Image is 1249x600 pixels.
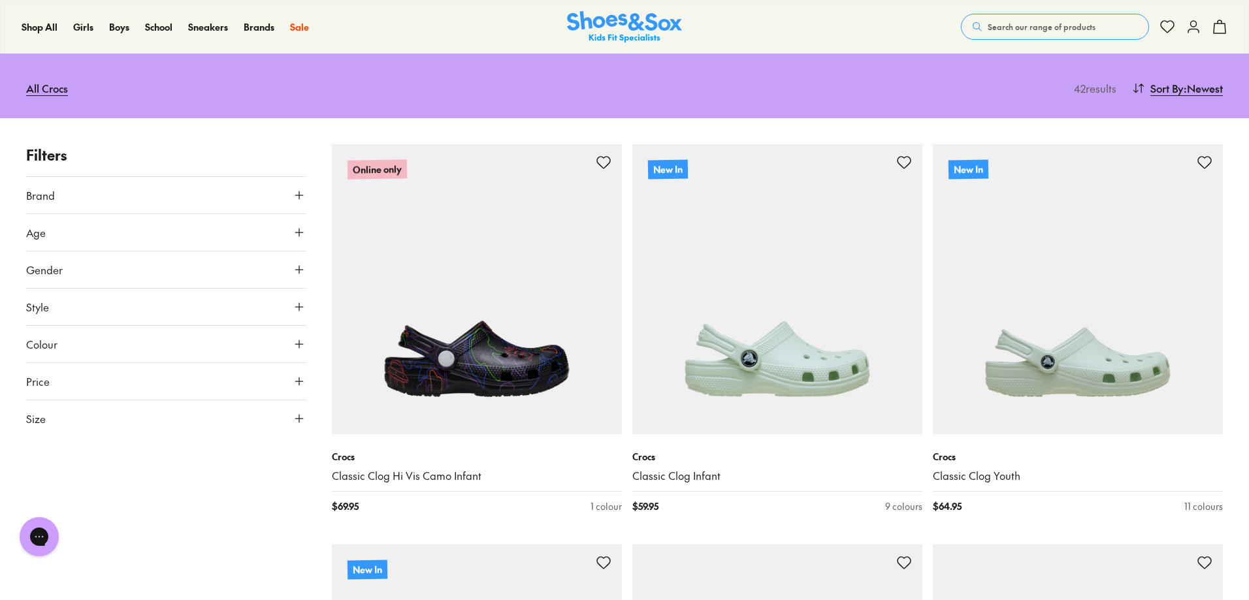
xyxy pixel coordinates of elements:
[348,560,387,579] p: New In
[1184,499,1223,513] div: 11 colours
[1069,80,1116,96] p: 42 results
[244,20,274,34] a: Brands
[26,400,306,437] button: Size
[26,214,306,251] button: Age
[26,251,306,288] button: Gender
[961,14,1149,40] button: Search our range of products
[188,20,228,34] a: Sneakers
[13,513,65,561] iframe: Gorgias live chat messenger
[188,20,228,33] span: Sneakers
[933,144,1223,434] a: New In
[290,20,309,34] a: Sale
[885,499,922,513] div: 9 colours
[109,20,129,33] span: Boys
[26,363,306,400] button: Price
[632,469,922,483] a: Classic Clog Infant
[26,74,68,103] a: All Crocs
[1132,74,1223,103] button: Sort By:Newest
[933,450,1223,464] p: Crocs
[145,20,172,34] a: School
[26,144,306,166] p: Filters
[347,159,407,180] p: Online only
[145,20,172,33] span: School
[632,144,922,434] a: New In
[567,11,682,43] img: SNS_Logo_Responsive.svg
[567,11,682,43] a: Shoes & Sox
[591,499,622,513] div: 1 colour
[933,499,962,513] span: $ 64.95
[26,411,46,426] span: Size
[26,326,306,362] button: Colour
[73,20,93,34] a: Girls
[26,336,57,352] span: Colour
[26,187,55,203] span: Brand
[949,159,988,179] p: New In
[26,373,50,389] span: Price
[26,225,46,240] span: Age
[290,20,309,33] span: Sale
[332,499,359,513] span: $ 69.95
[22,20,57,33] span: Shop All
[332,450,622,464] p: Crocs
[332,144,622,434] a: Online only
[73,20,93,33] span: Girls
[933,469,1223,483] a: Classic Clog Youth
[632,450,922,464] p: Crocs
[632,499,658,513] span: $ 59.95
[26,262,63,277] span: Gender
[26,299,49,315] span: Style
[332,469,622,483] a: Classic Clog Hi Vis Camo Infant
[988,21,1095,33] span: Search our range of products
[1150,80,1184,96] span: Sort By
[648,159,688,179] p: New In
[26,177,306,213] button: Brand
[1184,80,1223,96] span: : Newest
[109,20,129,34] a: Boys
[244,20,274,33] span: Brands
[26,289,306,325] button: Style
[22,20,57,34] a: Shop All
